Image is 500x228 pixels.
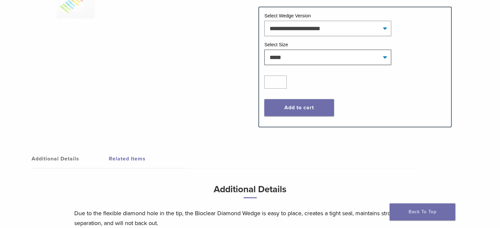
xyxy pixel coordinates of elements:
[264,42,288,47] label: Select Size
[74,208,426,228] p: Due to the flexible diamond hole in the tip, the Bioclear Diamond Wedge is easy to place, creates...
[390,203,455,220] a: Back To Top
[264,13,311,18] label: Select Wedge Version
[74,181,426,203] h3: Additional Details
[264,99,334,116] button: Add to cart
[32,150,109,168] a: Additional Details
[109,150,186,168] a: Related Items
